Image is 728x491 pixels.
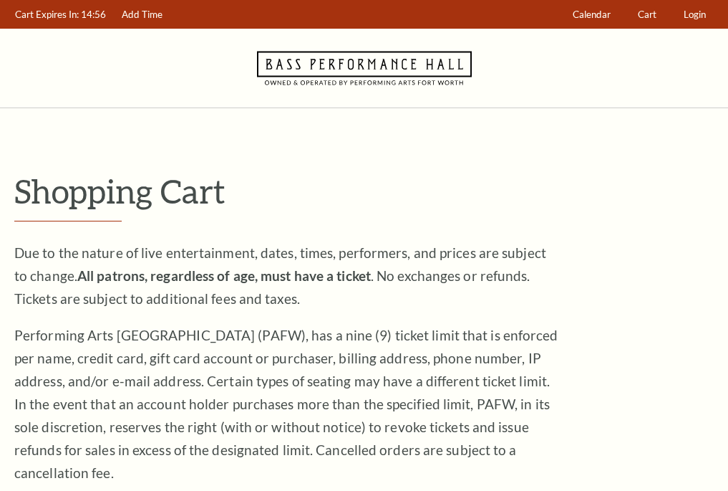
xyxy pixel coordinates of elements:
[638,9,656,20] span: Cart
[14,244,546,307] span: Due to the nature of live entertainment, dates, times, performers, and prices are subject to chan...
[573,9,611,20] span: Calendar
[115,1,170,29] a: Add Time
[631,1,664,29] a: Cart
[15,9,79,20] span: Cart Expires In:
[81,9,106,20] span: 14:56
[77,267,371,284] strong: All patrons, regardless of age, must have a ticket
[14,173,714,209] p: Shopping Cart
[566,1,618,29] a: Calendar
[684,9,706,20] span: Login
[14,324,558,485] p: Performing Arts [GEOGRAPHIC_DATA] (PAFW), has a nine (9) ticket limit that is enforced per name, ...
[677,1,713,29] a: Login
